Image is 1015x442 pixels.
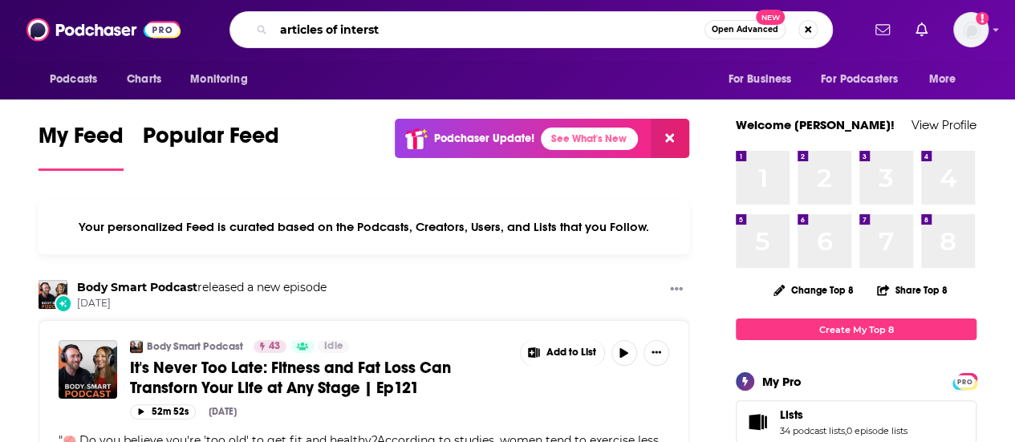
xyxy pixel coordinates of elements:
[704,20,786,39] button: Open AdvancedNew
[39,200,689,254] div: Your personalized Feed is curated based on the Podcasts, Creators, Users, and Lists that you Follow.
[736,318,976,340] a: Create My Top 8
[712,26,778,34] span: Open Advanced
[821,68,898,91] span: For Podcasters
[976,12,989,25] svg: Add a profile image
[39,122,124,159] span: My Feed
[756,10,785,25] span: New
[521,340,604,366] button: Show More Button
[50,68,97,91] span: Podcasts
[955,375,974,387] span: PRO
[810,64,921,95] button: open menu
[736,117,895,132] a: Welcome [PERSON_NAME]!
[780,408,907,422] a: Lists
[130,340,143,353] img: Body Smart Podcast
[644,340,669,366] button: Show More Button
[780,425,845,436] a: 34 podcast lists
[274,17,704,43] input: Search podcasts, credits, & more...
[741,411,773,433] a: Lists
[953,12,989,47] span: Logged in as AtriaBooks
[909,16,934,43] a: Show notifications dropdown
[77,280,327,295] h3: released a new episode
[869,16,896,43] a: Show notifications dropdown
[762,374,802,389] div: My Pro
[780,408,803,422] span: Lists
[77,280,197,294] a: Body Smart Podcast
[717,64,811,95] button: open menu
[59,340,117,399] img: It's Never Too Late: Fitness and Fat Loss Can Transforn Your Life at Any Stage | Ep121
[190,68,247,91] span: Monitoring
[911,117,976,132] a: View Profile
[116,64,171,95] a: Charts
[209,406,237,417] div: [DATE]
[847,425,907,436] a: 0 episode lists
[130,358,451,398] span: It's Never Too Late: Fitness and Fat Loss Can Transforn Your Life at Any Stage | Ep121
[845,425,847,436] span: ,
[55,294,72,312] div: New Episode
[929,68,956,91] span: More
[764,280,863,300] button: Change Top 8
[269,339,280,355] span: 43
[876,274,948,306] button: Share Top 8
[143,122,279,171] a: Popular Feed
[229,11,833,48] div: Search podcasts, credits, & more...
[143,122,279,159] span: Popular Feed
[664,280,689,300] button: Show More Button
[77,297,327,310] span: [DATE]
[318,340,349,353] a: Idle
[130,404,196,420] button: 52m 52s
[179,64,268,95] button: open menu
[955,375,974,387] a: PRO
[541,128,638,150] a: See What's New
[39,280,67,309] img: Body Smart Podcast
[918,64,976,95] button: open menu
[953,12,989,47] button: Show profile menu
[953,12,989,47] img: User Profile
[26,14,181,45] img: Podchaser - Follow, Share and Rate Podcasts
[324,339,343,355] span: Idle
[127,68,161,91] span: Charts
[434,132,534,145] p: Podchaser Update!
[546,347,596,359] span: Add to List
[254,340,286,353] a: 43
[130,358,509,398] a: It's Never Too Late: Fitness and Fat Loss Can Transforn Your Life at Any Stage | Ep121
[728,68,791,91] span: For Business
[147,340,243,353] a: Body Smart Podcast
[39,122,124,171] a: My Feed
[39,64,118,95] button: open menu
